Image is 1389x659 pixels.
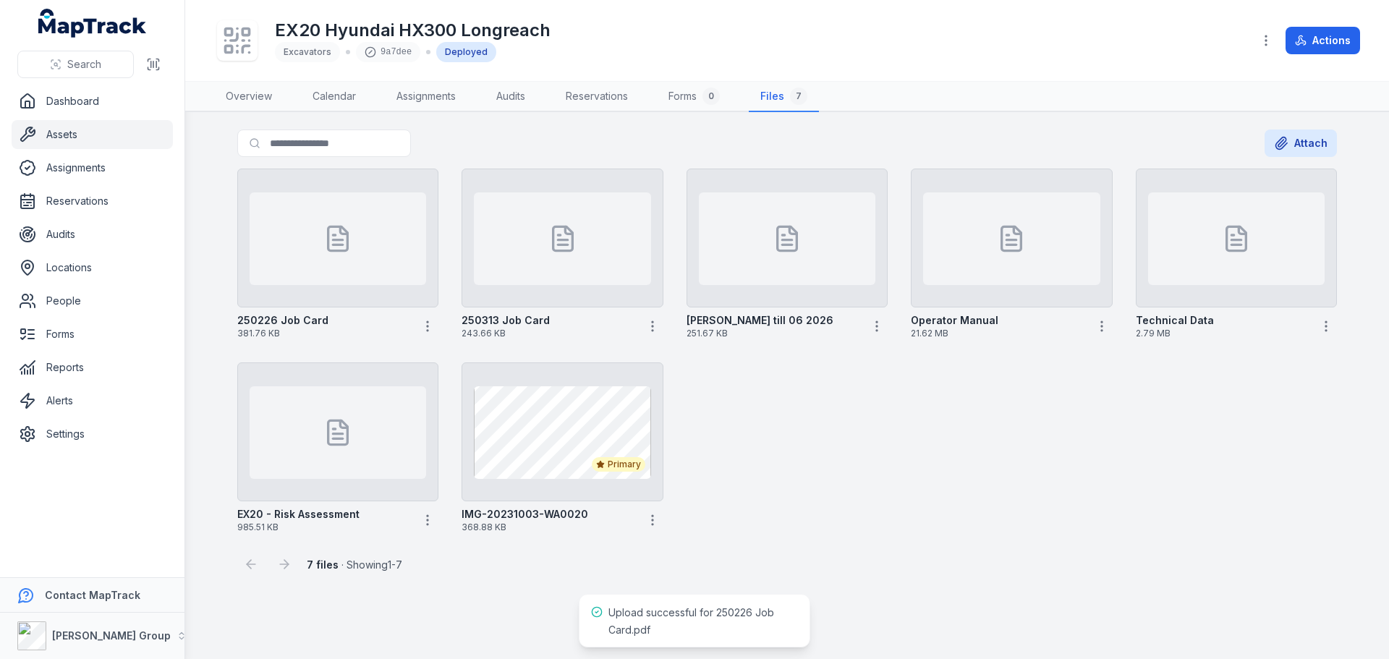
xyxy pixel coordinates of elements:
a: Calendar [301,82,368,112]
span: 368.88 KB [462,522,635,533]
strong: Contact MapTrack [45,589,140,601]
a: Assignments [12,153,173,182]
a: Files7 [749,82,819,112]
a: Reservations [12,187,173,216]
button: Actions [1286,27,1360,54]
a: Forms [12,320,173,349]
span: Search [67,57,101,72]
div: 9a7dee [356,42,420,62]
a: Reservations [554,82,640,112]
a: Dashboard [12,87,173,116]
a: Audits [12,220,173,249]
strong: 7 files [307,558,339,571]
strong: Technical Data [1136,313,1214,328]
a: Reports [12,353,173,382]
a: Forms0 [657,82,731,112]
span: 2.79 MB [1136,328,1309,339]
div: Primary [592,457,645,472]
div: 7 [790,88,807,105]
strong: [PERSON_NAME] Group [52,629,171,642]
div: 0 [702,88,720,105]
span: · Showing 1 - 7 [307,558,402,571]
button: Search [17,51,134,78]
a: Audits [485,82,537,112]
span: Upload successful for 250226 Job Card.pdf [608,606,774,636]
button: Attach [1265,129,1337,157]
a: Locations [12,253,173,282]
span: 251.67 KB [687,328,860,339]
span: 243.66 KB [462,328,635,339]
h1: EX20 Hyundai HX300 Longreach [275,19,551,42]
strong: [PERSON_NAME] till 06 2026 [687,313,833,328]
span: Excavators [284,46,331,57]
strong: IMG-20231003-WA0020 [462,507,588,522]
strong: Operator Manual [911,313,998,328]
a: Settings [12,420,173,448]
strong: 250226 Job Card [237,313,328,328]
div: Deployed [436,42,496,62]
a: Overview [214,82,284,112]
strong: 250313 Job Card [462,313,550,328]
span: 21.62 MB [911,328,1084,339]
strong: EX20 - Risk Assessment [237,507,360,522]
a: Assignments [385,82,467,112]
a: Assets [12,120,173,149]
a: MapTrack [38,9,147,38]
a: Alerts [12,386,173,415]
a: People [12,286,173,315]
span: 381.76 KB [237,328,411,339]
span: 985.51 KB [237,522,411,533]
